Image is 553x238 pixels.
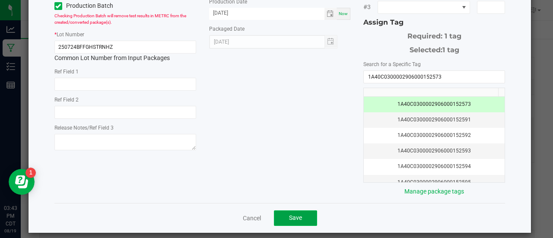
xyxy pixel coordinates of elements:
span: Checking Production Batch will remove test results in METRC from the created/converted package(s). [54,13,186,25]
label: Ref Field 1 [54,68,79,76]
a: Cancel [243,214,261,222]
input: Date [209,8,324,19]
label: Lot Number [57,31,84,38]
div: 1A40C0300002906000152591 [369,116,499,124]
label: Packaged Date [209,25,245,33]
label: Release Notes/Ref Field 3 [54,124,114,132]
label: Ref Field 2 [54,96,79,104]
div: 1A40C0300002906000152592 [369,131,499,140]
a: Manage package tags [404,188,464,195]
div: Common Lot Number from Input Packages [54,41,196,63]
div: 1A40C0300002906000152594 [369,162,499,171]
span: 1 tag [442,46,459,54]
div: 1A40C0300002906000152595 [369,178,499,187]
span: NO DATA FOUND [378,1,470,14]
span: #3 [363,3,378,12]
span: Save [289,214,302,221]
button: Save [274,210,317,226]
div: Required: 1 tag [363,28,505,41]
div: Assign Tag [363,17,505,28]
label: Search for a Specific Tag [363,60,421,68]
label: Production Batch [54,1,119,10]
div: 1A40C0300002906000152593 [369,147,499,155]
iframe: Resource center [9,169,35,195]
div: 1A40C0300002906000152573 [369,100,499,108]
iframe: Resource center unread badge [25,168,36,178]
span: Toggle calendar [324,8,337,20]
span: Now [339,11,348,16]
div: Selected: [363,41,505,55]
